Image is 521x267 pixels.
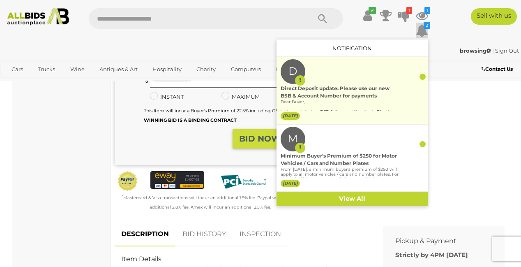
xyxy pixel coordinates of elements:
[495,47,519,54] a: Sign Out
[369,7,376,14] i: ✔
[332,45,372,51] a: Notification
[460,47,492,54] a: browsing
[233,222,287,246] a: INSPECTION
[6,63,28,76] a: Cars
[424,7,430,14] i: 1
[270,63,311,76] a: Household
[117,171,138,191] img: Official PayPal Seal
[482,66,513,72] b: Contact Us
[424,22,430,29] i: 2
[492,47,494,54] span: |
[144,108,285,123] small: This Item will incur a Buyer's Premium of 22.5% including GST.
[281,112,300,120] label: [DATE]
[277,192,428,206] a: View All
[176,222,232,246] a: BID HISTORY
[150,171,204,189] img: eWAY Payment Gateway
[217,171,270,193] img: PCI DSS compliant
[460,47,491,54] strong: browsing
[416,8,428,23] a: 1
[320,109,371,114] b: BSB & Account Number
[121,255,364,263] h2: Item Details
[281,100,399,144] p: Dear Buyer, We’ve updated our for . Payments will show in your ALLBIDS account as soon as funds c...
[122,195,299,210] small: Mastercard & Visa transactions will incur an additional 1.9% fee. Paypal will incur an additional...
[395,251,468,259] b: Strictly by 4PM [DATE]
[32,63,60,76] a: Trucks
[221,92,260,102] label: MAXIMUM
[147,63,187,76] a: Hospitality
[416,23,428,38] a: 2
[281,152,399,167] div: Minimum Buyer's Premium of $250 for Motor Vehicles / Cars and Number Plates
[288,59,297,84] label: D
[395,237,480,245] h2: Pickup & Payment
[288,127,298,151] label: M
[281,167,399,207] p: From [DATE], a minimum buyer's premium of $250 will apply to all motor vehicles / cars and number...
[362,8,374,23] a: ✔
[65,63,90,76] a: Wine
[94,63,143,76] a: Antiques & Art
[115,222,175,246] a: DESCRIPTION
[150,92,184,102] label: INSTANT
[281,180,300,187] label: [DATE]
[398,8,410,23] a: 1
[4,8,73,26] img: Allbids.com.au
[6,76,34,90] a: Sports
[281,85,399,100] div: Direct Deposit update: Please use our new BSB & Account Number for payments
[302,8,343,29] button: Search
[38,76,107,90] a: [GEOGRAPHIC_DATA]
[233,129,287,149] button: BID NOW
[471,8,517,25] a: Sell with us
[191,63,221,76] a: Charity
[226,63,266,76] a: Computers
[406,7,412,14] i: 1
[239,134,281,144] strong: BID NOW
[482,65,515,74] a: Contact Us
